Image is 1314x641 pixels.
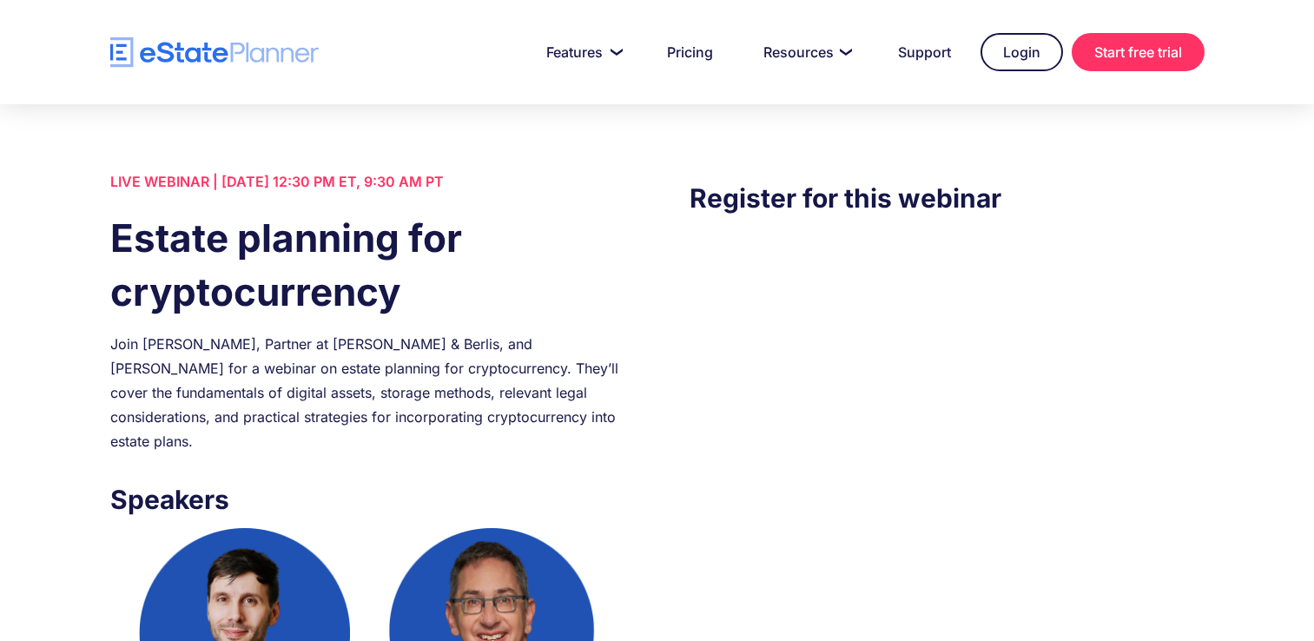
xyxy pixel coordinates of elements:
a: Login [981,33,1063,71]
a: Start free trial [1072,33,1205,71]
a: Resources [743,35,868,69]
h1: Estate planning for cryptocurrency [110,211,624,319]
a: Support [877,35,972,69]
div: LIVE WEBINAR | [DATE] 12:30 PM ET, 9:30 AM PT [110,169,624,194]
h3: Register for this webinar [690,178,1204,218]
a: Pricing [646,35,734,69]
a: home [110,37,319,68]
a: Features [525,35,637,69]
div: Join [PERSON_NAME], Partner at [PERSON_NAME] & Berlis, and [PERSON_NAME] for a webinar on estate ... [110,332,624,453]
h3: Speakers [110,479,624,519]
